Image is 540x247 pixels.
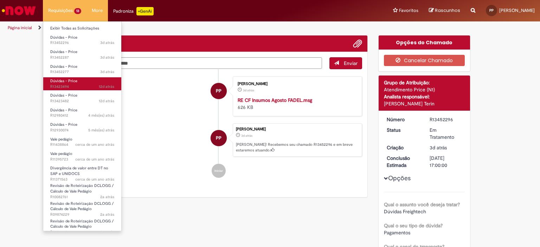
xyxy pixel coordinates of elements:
time: 18/08/2025 09:13:58 [99,84,114,89]
div: Grupo de Atribuição: [384,79,465,86]
dt: Status [381,126,425,134]
span: 3d atrás [241,134,252,138]
span: Dúvidas - Price [50,35,77,40]
ul: Requisições [43,21,122,231]
time: 28/04/2023 11:00:08 [100,229,114,235]
div: Paulo Paulino [211,130,227,146]
span: 3d atrás [100,40,114,45]
time: 11/04/2024 14:36:28 [75,177,114,182]
span: 2a atrás [100,194,114,200]
span: PP [216,83,221,99]
span: R12930074 [50,128,114,133]
b: Qual o seu tipo de dúvida? [384,222,443,229]
span: R13452296 [50,40,114,46]
span: More [92,7,103,14]
span: PP [216,130,221,147]
span: 12d atrás [99,98,114,104]
span: Dúvidas - Price [50,93,77,98]
span: Favoritos [399,7,418,14]
a: Aberto R13452287 : Dúvidas - Price [43,48,121,61]
textarea: Digite sua mensagem aqui... [75,57,322,69]
time: 27/08/2025 12:50:40 [100,55,114,60]
img: ServiceNow [1,4,37,18]
time: 27/08/2025 12:52:45 [430,144,447,151]
a: Aberto R10082761 : Revisão de Roteirização DCLOGG / Cálculo de Vale Pedágio [43,182,121,197]
span: Vale pedágio [50,151,72,156]
li: Paulo Paulino [75,123,362,157]
span: R13452287 [50,55,114,60]
div: Paulo Paulino [211,83,227,99]
time: 10/04/2025 17:08:32 [88,128,114,133]
div: [PERSON_NAME] [238,82,355,86]
dt: Criação [381,144,425,151]
button: Cancelar Chamado [384,55,465,66]
a: Aberto R11371563 : Divergência de valor entre DT no SAP e UNIDOCS [43,164,121,180]
a: Exibir Todas as Solicitações [43,25,121,32]
a: Aberto R11438864 : Vale pedágio [43,136,121,149]
a: Aberto R09874229 : Revisão de Roteirização DCLOGG / Cálculo de Vale Pedágio [43,200,121,215]
span: Divergência de valor entre DT no SAP e UNIDOCS [50,165,108,176]
a: RE CF Insumos Agosto FADEL.msg [238,97,312,103]
a: Aberto R13423482 : Dúvidas - Price [43,92,121,105]
div: [PERSON_NAME] Terin [384,100,465,107]
span: Dúvidas Freightech [384,208,426,215]
div: 27/08/2025 12:52:45 [430,144,462,151]
time: 25/04/2025 18:26:38 [88,113,114,118]
time: 27/08/2025 12:52:45 [241,134,252,138]
a: Aberto R09845435 : Revisão de Roteirização DCLOGG / Cálculo de Vale Pedágio [43,217,121,233]
span: Requisições [48,7,73,14]
span: Enviar [344,60,358,66]
span: Dúvidas - Price [50,64,77,69]
span: R11395723 [50,157,114,162]
span: Vale pedágio [50,137,72,142]
a: Rascunhos [429,7,460,14]
span: 2a atrás [100,229,114,235]
span: Pagamentos [384,229,410,236]
span: 13 [74,8,81,14]
span: 3d atrás [100,55,114,60]
a: Aberto R13452296 : Dúvidas - Price [43,34,121,47]
a: Aberto R12980412 : Dúvidas - Price [43,106,121,119]
span: R13423482 [50,98,114,104]
dt: Número [381,116,425,123]
div: [PERSON_NAME] [236,127,358,131]
time: 22/06/2023 16:28:05 [100,194,114,200]
button: Enviar [329,57,362,69]
span: R13423494 [50,84,114,90]
div: 626 KB [238,97,355,111]
div: Opções do Chamado [379,35,470,50]
span: PP [489,8,494,13]
span: cerca de um ano atrás [75,142,114,147]
span: cerca de um ano atrás [75,157,114,162]
ul: Trilhas de página [5,21,355,34]
div: [DATE] 17:00:00 [430,155,462,169]
div: Atendimento Price (N1) [384,86,465,93]
span: 5 mês(es) atrás [88,128,114,133]
span: Revisão de Roteirização DCLOGG / Cálculo de Vale Pedágio [50,219,114,229]
p: [PERSON_NAME]! Recebemos seu chamado R13452296 e em breve estaremos atuando. [236,142,358,153]
span: R11438864 [50,142,114,148]
span: 4 mês(es) atrás [88,113,114,118]
b: Qual o assunto você deseja tratar? [384,201,460,208]
div: Analista responsável: [384,93,465,100]
p: +GenAi [136,7,154,15]
time: 27/08/2025 12:52:46 [100,40,114,45]
span: 3d atrás [243,88,254,92]
a: Aberto R13423494 : Dúvidas - Price [43,77,121,90]
span: R09874229 [50,212,114,217]
a: Página inicial [8,25,32,31]
span: Dúvidas - Price [50,108,77,113]
time: 27/08/2025 12:47:35 [100,69,114,74]
time: 27/08/2025 12:52:39 [243,88,254,92]
span: R10082761 [50,194,114,200]
span: Dúvidas - Price [50,49,77,54]
span: 2a atrás [100,212,114,217]
span: Revisão de Roteirização DCLOGG / Cálculo de Vale Pedágio [50,201,114,212]
span: R11371563 [50,177,114,182]
span: R13452277 [50,69,114,75]
dt: Conclusão Estimada [381,155,425,169]
span: cerca de um ano atrás [75,177,114,182]
a: Aberto R12930074 : Dúvidas - Price [43,121,121,134]
time: 17/04/2024 14:30:28 [75,157,114,162]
